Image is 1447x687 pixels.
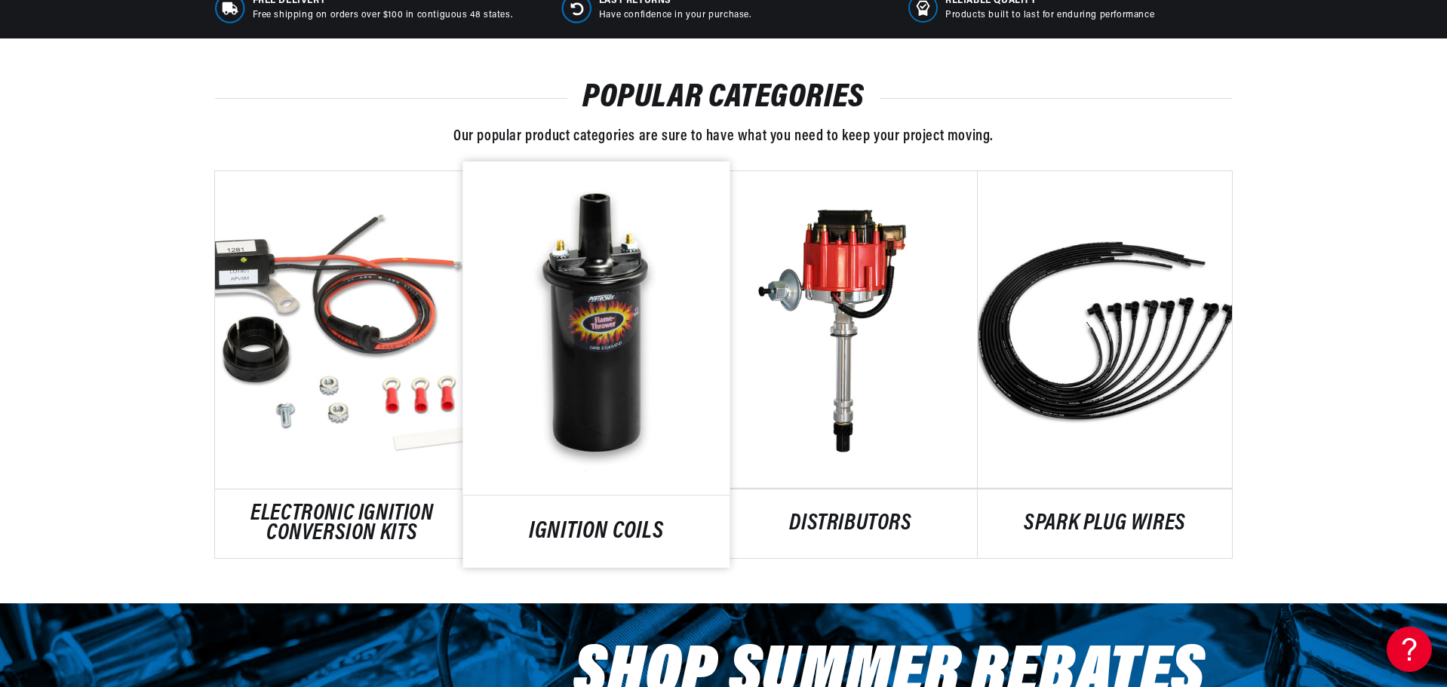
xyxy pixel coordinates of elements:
[463,522,730,542] a: IGNITION COILS
[945,9,1154,22] p: Products built to last for enduring performance
[978,514,1232,534] a: SPARK PLUG WIRES
[723,514,978,534] a: DISTRIBUTORS
[253,9,513,22] p: Free shipping on orders over $100 in contiguous 48 states.
[599,9,751,22] p: Have confidence in your purchase.
[215,505,469,543] a: ELECTRONIC IGNITION CONVERSION KITS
